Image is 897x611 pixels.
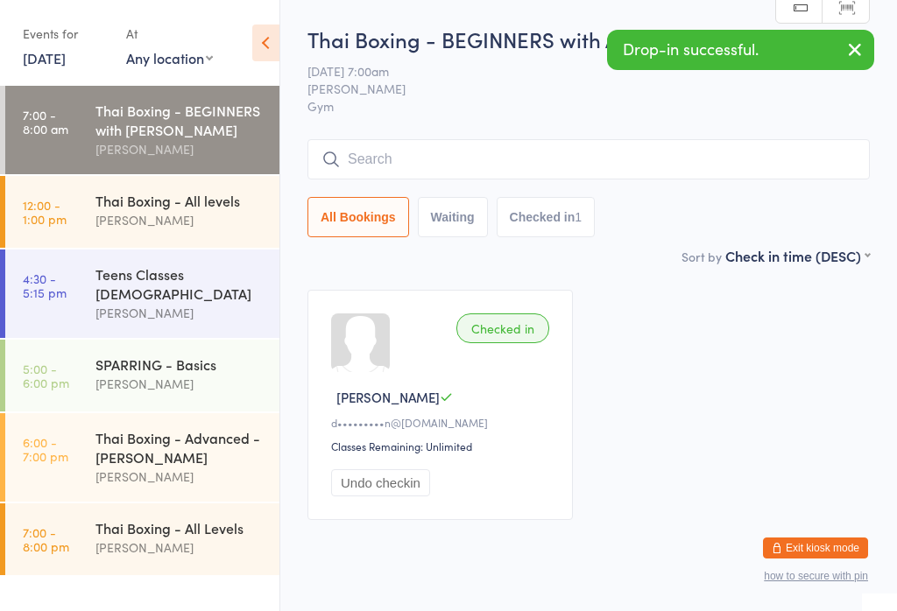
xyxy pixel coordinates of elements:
span: Gym [307,97,870,115]
time: 12:00 - 1:00 pm [23,198,67,226]
div: Thai Boxing - All Levels [95,518,265,537]
span: [PERSON_NAME] [307,80,843,97]
div: Events for [23,19,109,48]
div: [PERSON_NAME] [95,139,265,159]
div: Thai Boxing - Advanced - [PERSON_NAME] [95,428,265,467]
time: 5:00 - 6:00 pm [23,362,69,390]
time: 7:00 - 8:00 pm [23,525,69,553]
time: 6:00 - 7:00 pm [23,435,68,463]
div: Classes Remaining: Unlimited [331,439,554,453]
div: Thai Boxing - All levels [95,191,265,210]
div: Checked in [456,313,549,343]
span: [PERSON_NAME] [336,388,440,406]
div: Any location [126,48,213,67]
a: 12:00 -1:00 pmThai Boxing - All levels[PERSON_NAME] [5,176,279,248]
div: Check in time (DESC) [725,246,870,265]
a: [DATE] [23,48,66,67]
input: Search [307,139,870,179]
time: 7:00 - 8:00 am [23,108,68,136]
a: 6:00 -7:00 pmThai Boxing - Advanced - [PERSON_NAME][PERSON_NAME] [5,413,279,502]
div: [PERSON_NAME] [95,374,265,394]
button: Undo checkin [331,469,430,496]
label: Sort by [682,248,722,265]
div: d•••••••••n@[DOMAIN_NAME] [331,415,554,430]
div: [PERSON_NAME] [95,303,265,323]
div: Drop-in successful. [607,30,874,70]
a: 5:00 -6:00 pmSPARRING - Basics[PERSON_NAME] [5,340,279,411]
div: [PERSON_NAME] [95,537,265,558]
a: 7:00 -8:00 amThai Boxing - BEGINNERS with [PERSON_NAME][PERSON_NAME] [5,86,279,174]
button: All Bookings [307,197,409,237]
div: At [126,19,213,48]
div: [PERSON_NAME] [95,210,265,230]
div: 1 [575,210,582,224]
time: 4:30 - 5:15 pm [23,271,67,299]
button: Waiting [418,197,488,237]
a: 7:00 -8:00 pmThai Boxing - All Levels[PERSON_NAME] [5,503,279,575]
div: Thai Boxing - BEGINNERS with [PERSON_NAME] [95,101,265,139]
button: Checked in1 [497,197,596,237]
button: Exit kiosk mode [763,537,868,558]
div: Teens Classes [DEMOGRAPHIC_DATA] [95,264,265,303]
div: SPARRING - Basics [95,355,265,374]
div: [PERSON_NAME] [95,467,265,487]
span: [DATE] 7:00am [307,62,843,80]
a: 4:30 -5:15 pmTeens Classes [DEMOGRAPHIC_DATA][PERSON_NAME] [5,249,279,338]
button: how to secure with pin [764,570,868,582]
h2: Thai Boxing - BEGINNERS with A… Check-in [307,25,870,53]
